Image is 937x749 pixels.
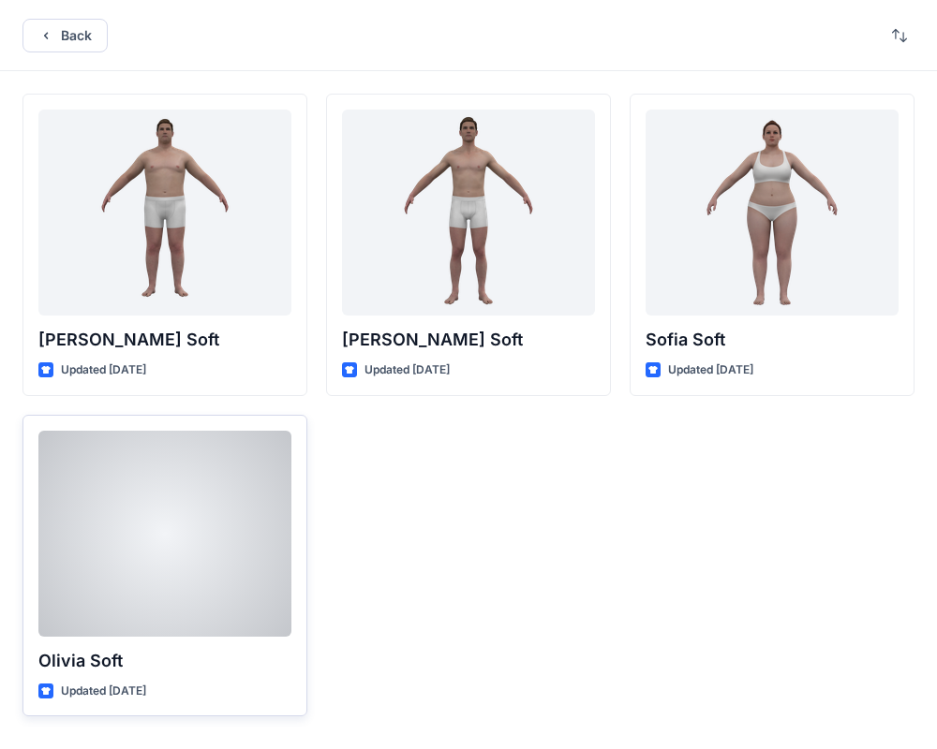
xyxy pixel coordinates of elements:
[342,327,595,353] p: [PERSON_NAME] Soft
[668,360,753,380] p: Updated [DATE]
[646,327,899,353] p: Sofia Soft
[38,431,291,637] a: Olivia Soft
[22,19,108,52] button: Back
[646,110,899,316] a: Sofia Soft
[38,327,291,353] p: [PERSON_NAME] Soft
[61,360,146,380] p: Updated [DATE]
[38,648,291,674] p: Olivia Soft
[38,110,291,316] a: Joseph Soft
[342,110,595,316] a: Oliver Soft
[364,360,450,380] p: Updated [DATE]
[61,682,146,701] p: Updated [DATE]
